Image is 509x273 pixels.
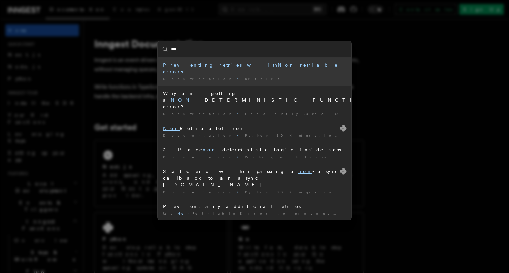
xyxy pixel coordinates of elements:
[237,155,242,159] span: /
[163,62,346,75] div: Preventing retries with -retriable errors
[163,211,346,216] div: Use RetriableError to prevent Inngest from retrying the …
[163,155,234,159] span: Documentation
[163,126,180,131] mark: Non
[245,133,453,137] span: Python SDK migration guide: v0.3 to v0.4
[298,169,312,174] mark: non
[163,203,346,210] div: Prevent any additional retries
[163,168,346,188] div: Static error when passing a -async callback to an async [DOMAIN_NAME]
[163,190,234,194] span: Documentation
[245,190,453,194] span: Python SDK migration guide: v0.4 to v0.5
[245,112,415,116] span: Frequently Asked Questions (FAQs)
[237,112,242,116] span: /
[237,133,242,137] span: /
[163,133,234,137] span: Documentation
[278,62,295,68] mark: Non
[237,77,242,81] span: /
[245,77,283,81] span: Retries
[203,147,217,152] mark: non
[163,90,346,110] div: Why am I getting a _DETERMINISTIC_FUNCTION error?
[163,146,346,153] div: 2. Place -deterministic logic inside steps
[163,77,234,81] span: Documentation
[163,125,346,132] div: RetriableError
[237,190,242,194] span: /
[245,155,384,159] span: Working with Loops in Inngest
[177,211,192,215] mark: Non
[163,112,234,116] span: Documentation
[171,97,193,103] mark: NON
